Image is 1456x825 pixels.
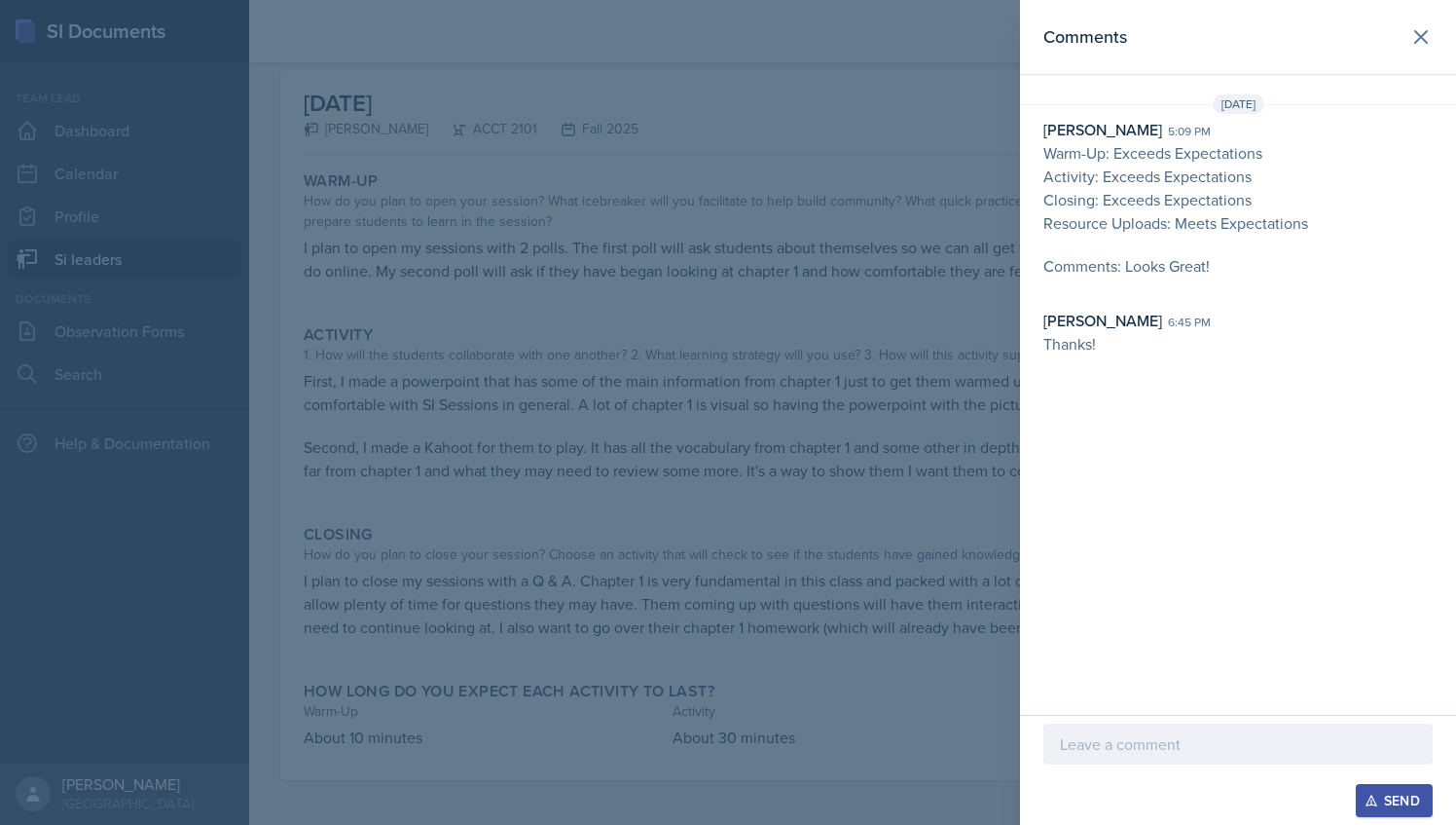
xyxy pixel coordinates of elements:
[1043,188,1433,211] p: Closing: Exceeds Expectations
[1043,309,1162,332] div: [PERSON_NAME]
[1043,165,1433,188] p: Activity: Exceeds Expectations
[1356,784,1433,817] button: Send
[1368,793,1420,808] div: Send
[1043,254,1433,278] p: Comments: Looks Great!
[1213,94,1264,114] span: [DATE]
[1043,211,1433,235] p: Resource Uploads: Meets Expectations
[1043,141,1433,165] p: Warm-Up: Exceeds Expectations
[1043,118,1162,141] div: [PERSON_NAME]
[1168,314,1211,331] div: 6:45 pm
[1168,123,1211,140] div: 5:09 pm
[1043,332,1433,356] p: Thanks!
[1043,23,1127,51] h2: Comments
